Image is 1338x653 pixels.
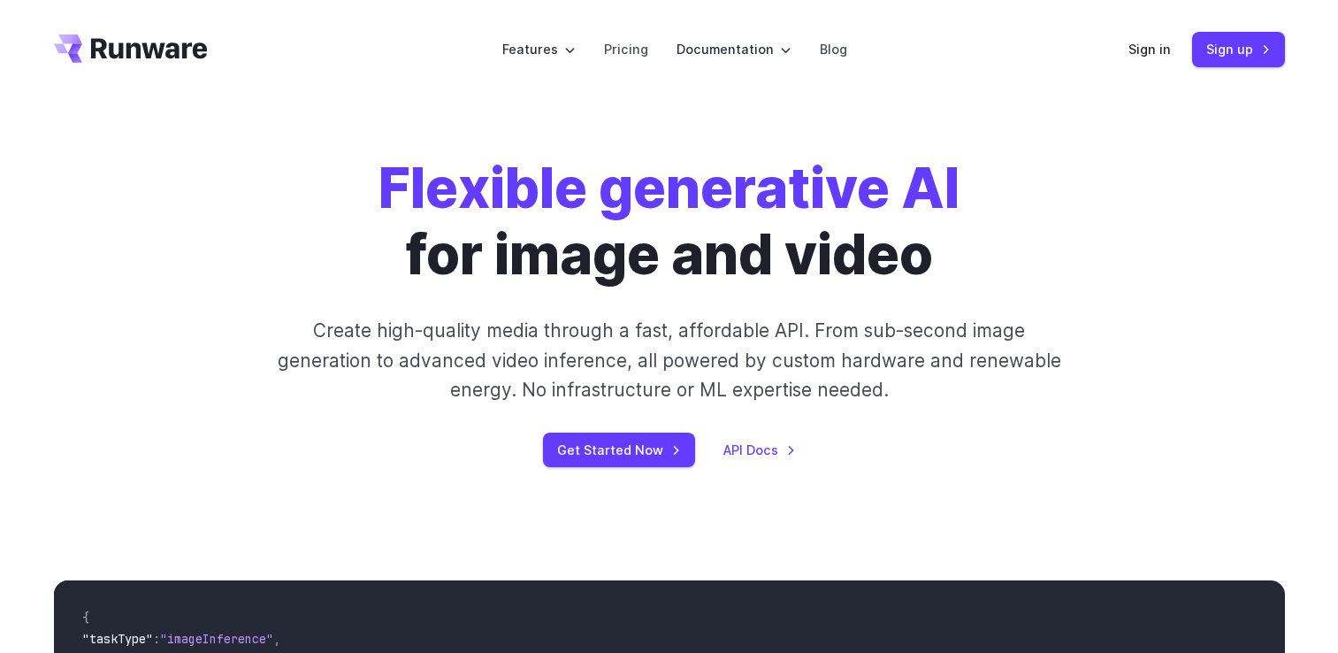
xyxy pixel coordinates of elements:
strong: Flexible generative AI [378,155,960,221]
a: Go to / [54,35,208,63]
span: : [153,631,160,647]
label: Features [502,39,576,59]
p: Create high-quality media through a fast, affordable API. From sub-second image generation to adv... [275,316,1063,404]
a: Pricing [604,39,648,59]
a: Sign up [1192,32,1285,66]
a: API Docs [723,440,796,460]
a: Blog [820,39,847,59]
span: "imageInference" [160,631,273,647]
h1: for image and video [378,156,960,288]
span: "taskType" [82,631,153,647]
label: Documentation [677,39,791,59]
a: Get Started Now [543,433,695,467]
span: { [82,610,89,626]
a: Sign in [1128,39,1171,59]
span: , [273,631,280,647]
